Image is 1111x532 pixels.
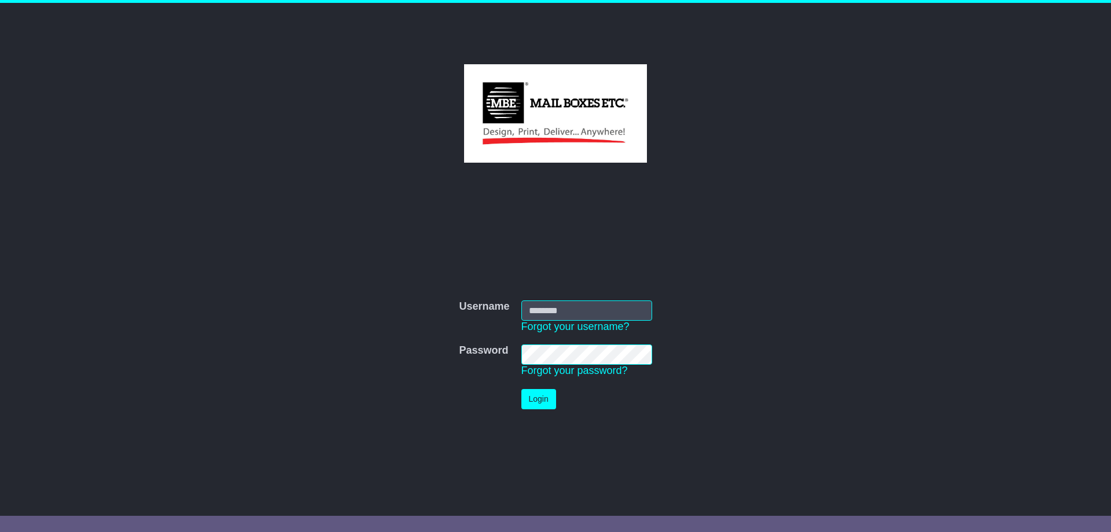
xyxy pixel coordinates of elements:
[521,365,628,376] a: Forgot your password?
[464,64,646,163] img: MBE Malvern
[459,300,509,313] label: Username
[521,389,556,409] button: Login
[459,344,508,357] label: Password
[521,321,630,332] a: Forgot your username?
